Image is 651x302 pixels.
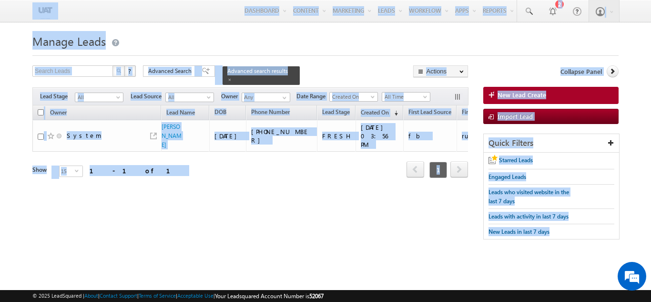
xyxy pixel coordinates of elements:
a: Acceptable Use [177,292,214,299]
a: next [450,162,468,177]
div: [DATE] 03:56 PM [361,123,399,149]
div: Chat with us now [50,50,160,62]
span: New Leads in last 7 days [488,228,549,235]
span: Your Leadsquared Account Number is [215,292,324,300]
span: All [75,93,121,102]
span: Created On [330,93,375,101]
span: 1 [429,162,447,178]
span: Owner [50,109,67,116]
span: select [75,168,82,173]
span: All [166,93,211,102]
span: Owner [221,92,242,101]
div: System [67,131,102,140]
span: prev [407,161,424,177]
span: ? [128,67,132,75]
div: Show [32,166,51,174]
button: Actions [413,65,468,77]
a: Created On [329,92,378,102]
a: All [75,93,123,102]
div: Minimize live chat window [156,5,179,28]
span: First Lead Source [408,108,451,115]
span: New Lead Create [498,91,546,99]
a: prev [407,162,424,177]
input: Type to Search [242,93,290,102]
button: ? [124,65,136,77]
a: First Name [457,107,494,119]
a: Show All Items [277,93,289,103]
em: Start Chat [130,234,173,247]
img: Search [116,68,121,73]
input: Check all records [38,109,44,115]
div: [PHONE_NUMBER] [251,127,313,145]
span: Date Range [296,92,329,101]
span: Lead Stage [322,108,350,115]
div: rui [462,132,490,140]
span: Leads with activity in last 7 days [488,213,569,220]
a: Phone Number [246,107,295,119]
textarea: Type your message and hit 'Enter' [12,88,174,226]
a: Lead Stage [317,107,355,119]
span: Starred Leads [499,156,533,164]
span: Advanced search results [227,67,288,74]
span: First Name [462,108,489,115]
div: 1 - 1 of 1 [90,165,182,176]
a: Lead Name [162,107,200,120]
span: Lead Stage [40,92,75,101]
span: © 2025 LeadSquared | | | | | [32,292,324,301]
div: [DATE] [214,132,242,140]
span: All Time [382,93,427,101]
span: Collapse Panel [560,67,602,76]
a: DOB [210,107,231,119]
a: About [84,292,98,299]
span: next [450,161,468,177]
span: 15 [60,166,75,177]
a: Created On (sorted descending) [356,107,403,119]
span: 52067 [309,292,324,300]
a: Terms of Service [139,292,176,299]
span: Import Lead [498,112,533,120]
span: Manage Leads [32,33,106,49]
span: (sorted descending) [390,109,398,117]
span: Lead Source [131,92,165,101]
div: FRESH [322,132,351,140]
a: All Time [382,92,430,102]
span: Phone Number [251,108,290,115]
a: Contact Support [100,292,137,299]
span: Engaged Leads [488,173,526,180]
a: All [165,93,214,102]
span: Leads who visited website in the last 7 days [488,188,569,205]
img: Custom Logo [32,2,58,19]
a: First Lead Source [404,107,456,119]
img: d_60004797649_company_0_60004797649 [16,50,40,62]
span: Created On [361,109,389,116]
span: Advanced Search [148,67,194,75]
a: [PERSON_NAME] [162,123,182,148]
div: Quick Filters [484,134,619,153]
a: New Lead Create [483,87,619,104]
div: fb [408,132,452,140]
span: DOB [214,108,226,115]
